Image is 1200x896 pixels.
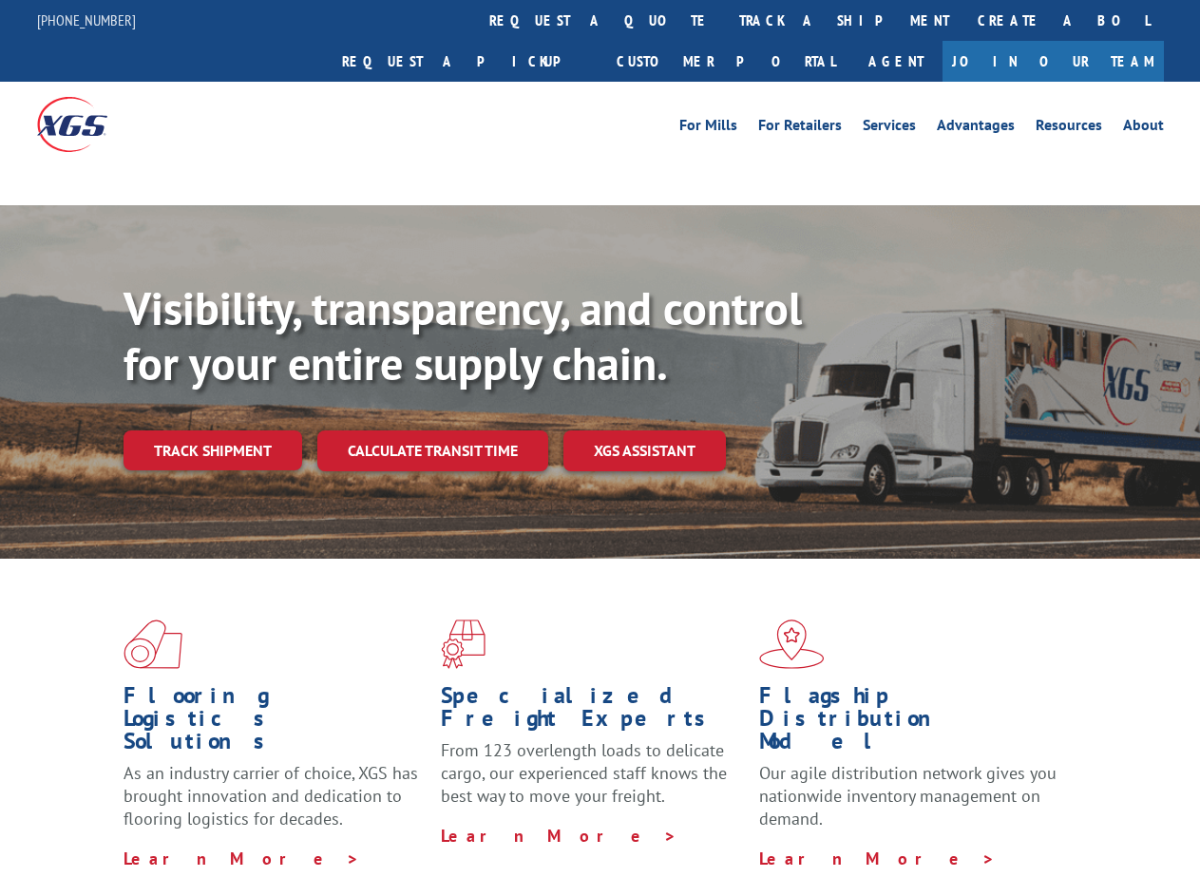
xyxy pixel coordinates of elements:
img: xgs-icon-flagship-distribution-model-red [759,620,825,669]
a: Customer Portal [602,41,849,82]
p: From 123 overlength loads to delicate cargo, our experienced staff knows the best way to move you... [441,739,744,824]
a: Track shipment [124,430,302,470]
a: Calculate transit time [317,430,548,471]
a: Agent [849,41,943,82]
h1: Flooring Logistics Solutions [124,684,427,762]
span: As an industry carrier of choice, XGS has brought innovation and dedication to flooring logistics... [124,762,418,829]
a: For Retailers [758,118,842,139]
a: Join Our Team [943,41,1164,82]
a: Learn More > [124,848,360,869]
a: Learn More > [441,825,677,847]
img: xgs-icon-focused-on-flooring-red [441,620,486,669]
span: Our agile distribution network gives you nationwide inventory management on demand. [759,762,1057,829]
a: Advantages [937,118,1015,139]
h1: Flagship Distribution Model [759,684,1062,762]
a: For Mills [679,118,737,139]
a: Resources [1036,118,1102,139]
a: [PHONE_NUMBER] [37,10,136,29]
a: Services [863,118,916,139]
a: Learn More > [759,848,996,869]
img: xgs-icon-total-supply-chain-intelligence-red [124,620,182,669]
a: XGS ASSISTANT [563,430,726,471]
h1: Specialized Freight Experts [441,684,744,739]
b: Visibility, transparency, and control for your entire supply chain. [124,278,802,392]
a: About [1123,118,1164,139]
a: Request a pickup [328,41,602,82]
